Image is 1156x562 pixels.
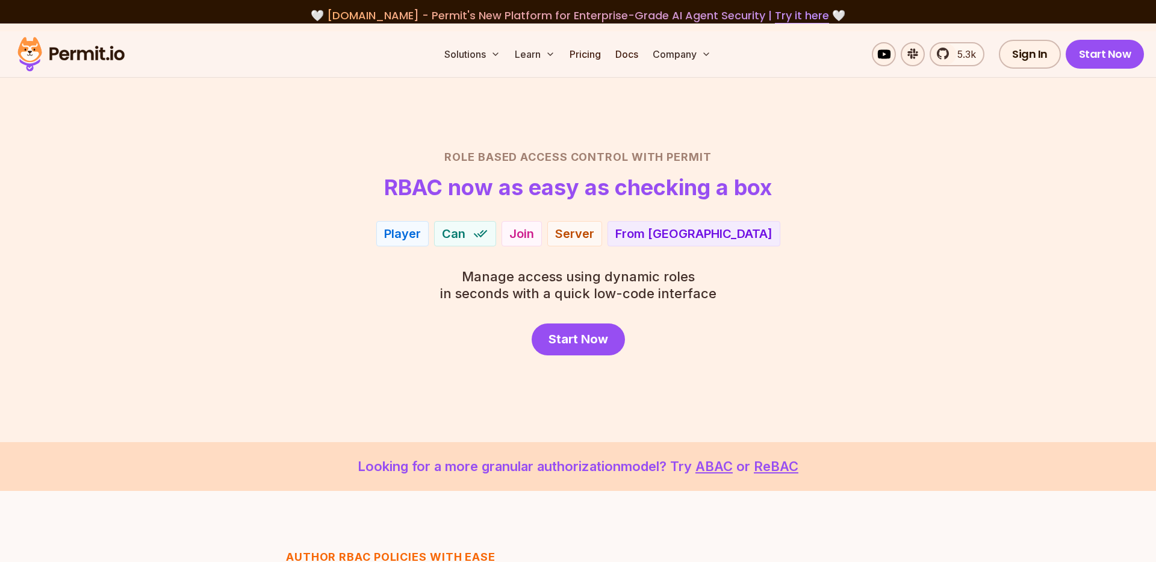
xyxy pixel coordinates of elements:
[29,7,1127,24] div: 🤍 🤍
[930,42,984,66] a: 5.3k
[611,42,643,66] a: Docs
[384,225,421,242] div: Player
[327,8,829,23] span: [DOMAIN_NAME] - Permit's New Platform for Enterprise-Grade AI Agent Security |
[999,40,1061,69] a: Sign In
[12,34,130,75] img: Permit logo
[565,42,606,66] a: Pricing
[29,457,1127,476] p: Looking for a more granular authorization model? Try or
[532,323,625,355] a: Start Now
[442,225,465,242] span: Can
[157,149,999,166] h2: Role Based Access Control
[548,331,608,348] span: Start Now
[1066,40,1145,69] a: Start Now
[950,47,976,61] span: 5.3k
[775,8,829,23] a: Try it here
[555,225,594,242] div: Server
[440,42,505,66] button: Solutions
[509,225,534,242] div: Join
[440,268,716,302] p: in seconds with a quick low-code interface
[510,42,560,66] button: Learn
[648,42,716,66] button: Company
[615,225,772,242] div: From [GEOGRAPHIC_DATA]
[440,268,716,285] span: Manage access using dynamic roles
[754,458,798,474] a: ReBAC
[384,175,772,199] h1: RBAC now as easy as checking a box
[695,458,733,474] a: ABAC
[632,149,712,166] span: with Permit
